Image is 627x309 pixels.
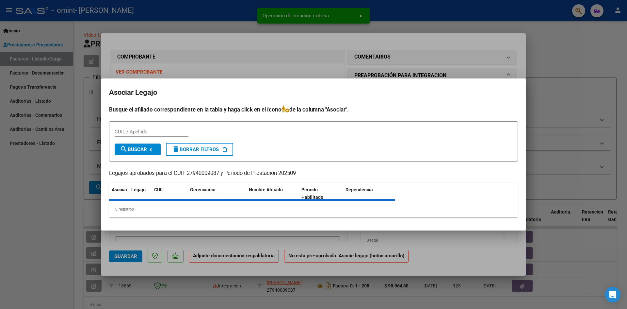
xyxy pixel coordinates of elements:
[109,105,518,114] h4: Busque el afiliado correspondiente en la tabla y haga click en el ícono de la columna "Asociar".
[187,183,246,204] datatable-header-cell: Gerenciador
[112,187,127,192] span: Asociar
[129,183,152,204] datatable-header-cell: Legajo
[152,183,187,204] datatable-header-cell: CUIL
[109,169,518,178] p: Legajos aprobados para el CUIT 27940009087 y Período de Prestación 202509
[109,86,518,99] h2: Asociar Legajo
[109,201,518,217] div: 0 registros
[109,183,129,204] datatable-header-cell: Asociar
[120,146,147,152] span: Buscar
[172,145,180,153] mat-icon: delete
[190,187,216,192] span: Gerenciador
[301,187,323,200] span: Periodo Habilitado
[246,183,299,204] datatable-header-cell: Nombre Afiliado
[131,187,146,192] span: Legajo
[299,183,343,204] datatable-header-cell: Periodo Habilitado
[346,187,373,192] span: Dependencia
[120,145,128,153] mat-icon: search
[115,144,161,155] button: Buscar
[605,287,620,302] div: Open Intercom Messenger
[166,143,233,156] button: Borrar Filtros
[249,187,283,192] span: Nombre Afiliado
[343,183,395,204] datatable-header-cell: Dependencia
[172,146,219,152] span: Borrar Filtros
[154,187,164,192] span: CUIL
